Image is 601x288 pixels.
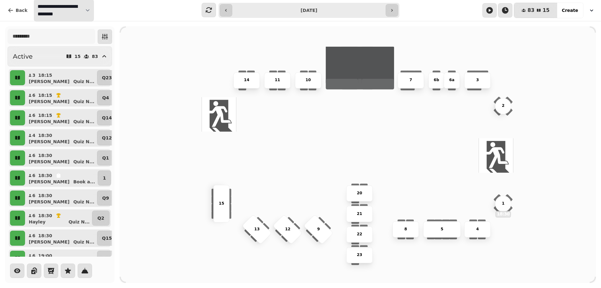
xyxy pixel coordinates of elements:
[102,155,109,161] p: Q1
[98,170,111,186] button: 1
[8,46,112,66] button: Active1583
[496,212,510,217] p: 18:30
[73,98,94,105] p: Quiz N ...
[409,78,412,83] p: 7
[26,170,96,186] button: 618:30[PERSON_NAME]Book a...
[73,199,94,205] p: Quiz N ...
[102,95,109,101] p: Q4
[275,78,280,83] p: 11
[476,227,479,232] p: 4
[32,132,36,139] p: 4
[29,139,69,145] p: [PERSON_NAME]
[102,115,112,121] p: Q14
[26,70,96,85] button: 318:15[PERSON_NAME]Quiz N...
[357,211,362,217] p: 21
[38,132,52,139] p: 18:30
[32,72,36,78] p: 3
[502,103,505,109] p: 2
[73,118,94,125] p: Quiz N ...
[29,98,69,105] p: [PERSON_NAME]
[32,92,36,98] p: 6
[26,90,96,105] button: 618:15[PERSON_NAME]Quiz N...
[26,130,96,145] button: 418:30[PERSON_NAME]Quiz N...
[32,172,36,179] p: 6
[244,78,249,83] p: 14
[317,227,320,232] p: 9
[32,212,36,219] p: 6
[29,179,69,185] p: [PERSON_NAME]
[502,201,505,207] p: 1
[73,78,94,85] p: Quiz N ...
[97,130,117,145] button: Q12
[102,135,112,141] p: Q12
[38,92,52,98] p: 18:15
[69,219,90,225] p: Quiz N ...
[357,252,362,258] p: 23
[38,112,52,118] p: 18:15
[29,78,69,85] p: [PERSON_NAME]
[449,78,455,83] p: 6a
[102,255,109,261] p: Q8
[476,78,479,83] p: 3
[38,152,52,159] p: 18:30
[38,212,52,219] p: 18:30
[103,175,106,181] p: 1
[38,72,52,78] p: 18:15
[97,231,117,246] button: Q15
[542,8,549,13] span: 15
[29,219,45,225] p: Hayley
[32,152,36,159] p: 6
[285,227,290,232] p: 12
[306,78,311,83] p: 10
[514,3,557,18] button: 8315
[404,227,407,232] p: 8
[38,253,52,259] p: 19:00
[557,3,583,18] button: Create
[38,233,52,239] p: 18:30
[357,191,362,196] p: 20
[29,159,69,165] p: [PERSON_NAME]
[26,150,96,165] button: 618:30[PERSON_NAME]Quiz N...
[97,150,115,165] button: Q1
[527,8,534,13] span: 83
[16,8,28,13] span: Back
[562,8,578,13] span: Create
[13,52,33,61] h2: Active
[73,179,95,185] p: Book a ...
[73,139,94,145] p: Quiz N ...
[97,110,117,125] button: Q14
[97,90,115,105] button: Q4
[73,239,94,245] p: Quiz N ...
[73,159,94,165] p: Quiz N ...
[26,231,96,246] button: 618:30[PERSON_NAME]Quiz N...
[97,191,115,206] button: Q9
[29,239,69,245] p: [PERSON_NAME]
[74,54,80,59] p: 15
[32,233,36,239] p: 6
[26,191,96,206] button: 618:30[PERSON_NAME]Quiz N...
[97,215,104,221] p: Q2
[38,172,52,179] p: 18:30
[32,112,36,118] p: 6
[102,235,112,241] p: Q15
[97,70,117,85] button: Q23
[92,54,98,59] p: 83
[29,118,69,125] p: [PERSON_NAME]
[92,211,110,226] button: Q2
[97,251,115,266] button: Q8
[434,78,439,83] p: 6b
[357,232,362,237] p: 22
[102,195,109,201] p: Q9
[26,110,96,125] button: 618:15[PERSON_NAME]Quiz N...
[38,192,52,199] p: 18:30
[219,201,224,207] p: 15
[26,251,96,266] button: 619:00
[102,75,112,81] p: Q23
[26,211,91,226] button: 618:30HayleyQuiz N...
[29,199,69,205] p: [PERSON_NAME]
[441,227,444,232] p: 5
[32,192,36,199] p: 6
[32,253,36,259] p: 6
[254,227,259,232] p: 13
